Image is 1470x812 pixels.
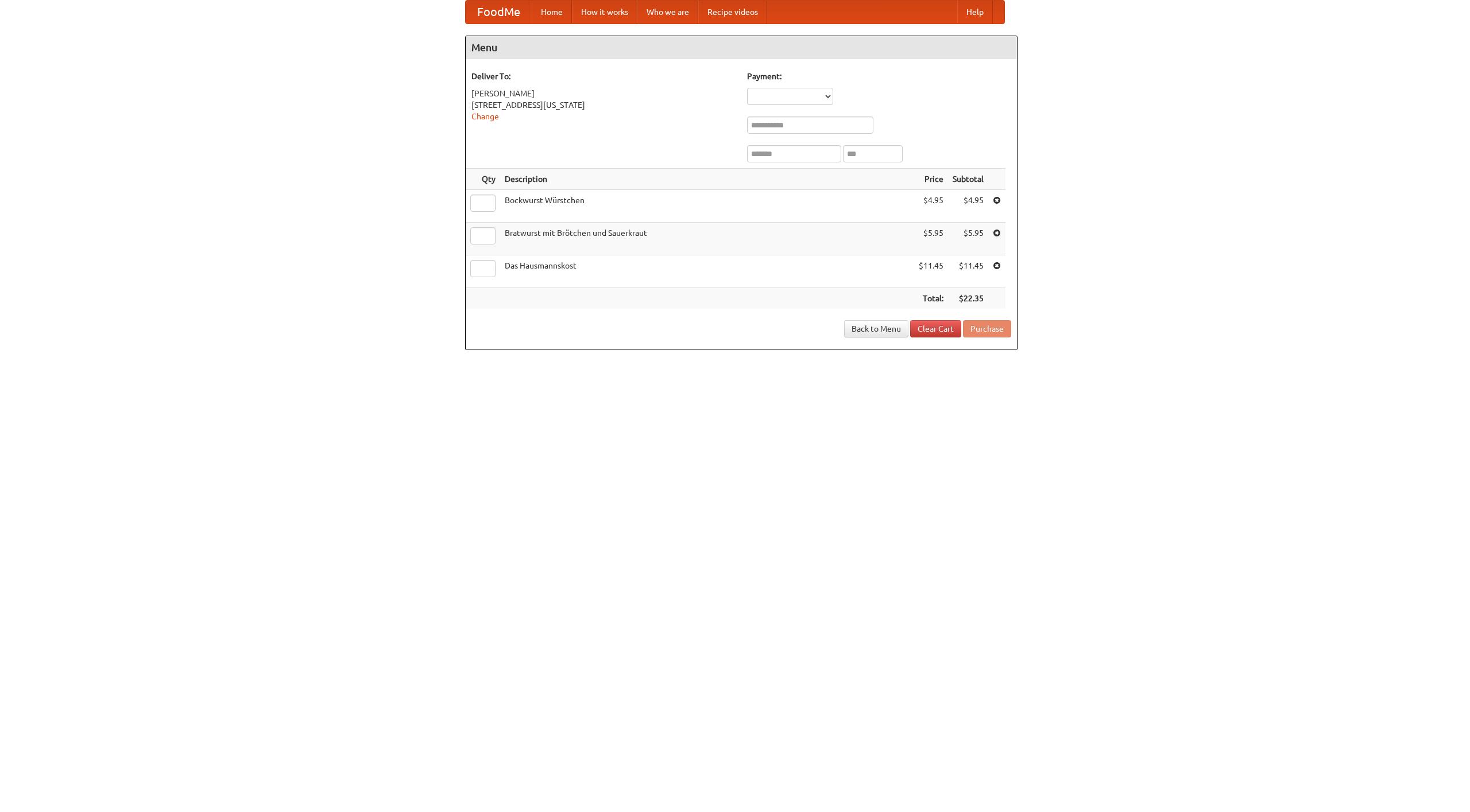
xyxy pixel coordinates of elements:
[637,1,698,24] a: Who we are
[948,190,988,223] td: $4.95
[500,169,914,190] th: Description
[471,88,736,99] div: [PERSON_NAME]
[957,1,993,24] a: Help
[914,190,948,223] td: $4.95
[948,255,988,288] td: $11.45
[948,288,988,309] th: $22.35
[698,1,767,24] a: Recipe videos
[500,255,914,288] td: Das Hausmannskost
[747,71,1011,82] h5: Payment:
[572,1,637,24] a: How it works
[844,320,908,337] a: Back to Menu
[471,99,736,111] div: [STREET_ADDRESS][US_STATE]
[500,223,914,255] td: Bratwurst mit Brötchen und Sauerkraut
[466,1,532,24] a: FoodMe
[914,223,948,255] td: $5.95
[948,223,988,255] td: $5.95
[948,169,988,190] th: Subtotal
[914,288,948,309] th: Total:
[532,1,572,24] a: Home
[963,320,1011,337] button: Purchase
[466,36,1017,59] h4: Menu
[500,190,914,223] td: Bockwurst Würstchen
[466,169,500,190] th: Qty
[914,255,948,288] td: $11.45
[471,71,736,82] h5: Deliver To:
[910,320,961,337] a: Clear Cart
[471,112,499,121] a: Change
[914,169,948,190] th: Price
